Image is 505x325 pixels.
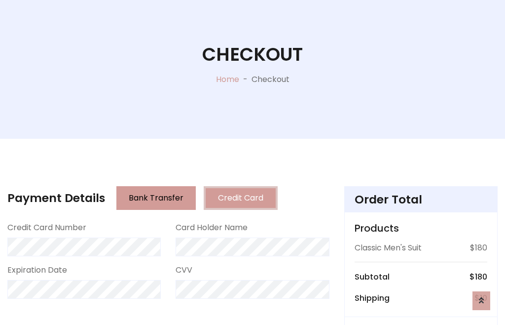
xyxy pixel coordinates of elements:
h4: Order Total [355,193,487,206]
span: 180 [475,271,487,283]
h6: Subtotal [355,272,390,282]
h6: Shipping [355,293,390,303]
label: Credit Card Number [7,222,86,234]
a: Home [216,74,239,85]
h1: Checkout [202,43,303,66]
p: - [239,74,252,85]
button: Credit Card [204,186,278,210]
p: Classic Men's Suit [355,242,422,254]
h4: Payment Details [7,191,105,205]
label: CVV [176,264,192,276]
button: Bank Transfer [116,186,196,210]
h6: $ [469,272,487,282]
p: Checkout [252,74,289,85]
p: $180 [470,242,487,254]
label: Expiration Date [7,264,67,276]
label: Card Holder Name [176,222,248,234]
h5: Products [355,222,487,234]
